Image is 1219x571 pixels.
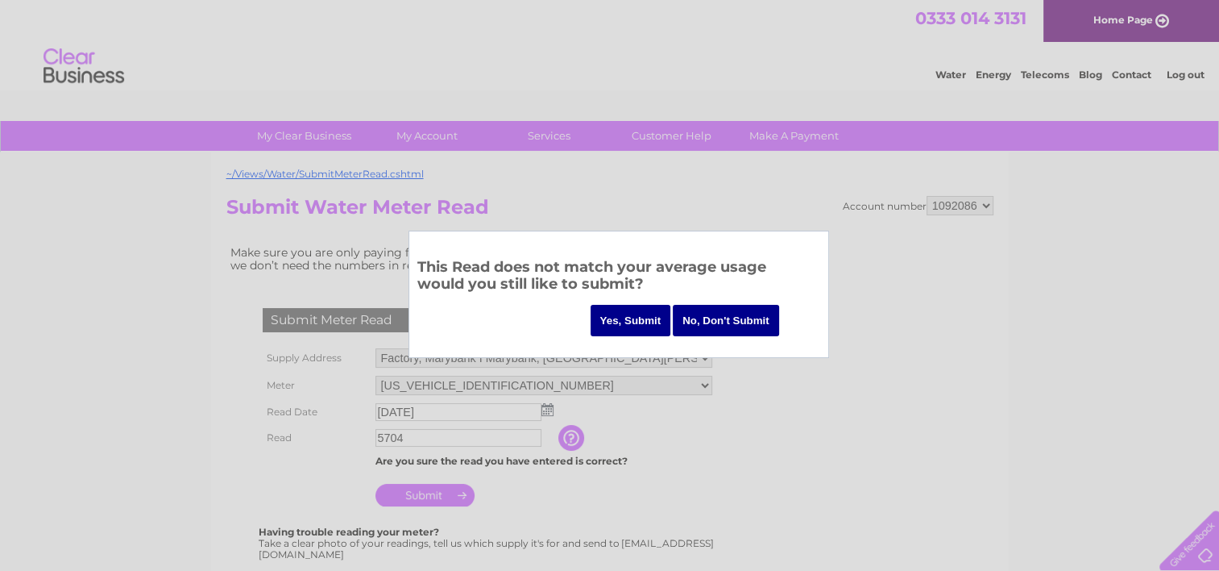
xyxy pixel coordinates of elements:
[1079,69,1102,81] a: Blog
[673,305,779,336] input: No, Don't Submit
[935,69,966,81] a: Water
[591,305,671,336] input: Yes, Submit
[417,256,820,300] h3: This Read does not match your average usage would you still like to submit?
[43,42,125,91] img: logo.png
[1112,69,1151,81] a: Contact
[230,9,991,78] div: Clear Business is a trading name of Verastar Limited (registered in [GEOGRAPHIC_DATA] No. 3667643...
[976,69,1011,81] a: Energy
[915,8,1026,28] a: 0333 014 3131
[1021,69,1069,81] a: Telecoms
[1166,69,1204,81] a: Log out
